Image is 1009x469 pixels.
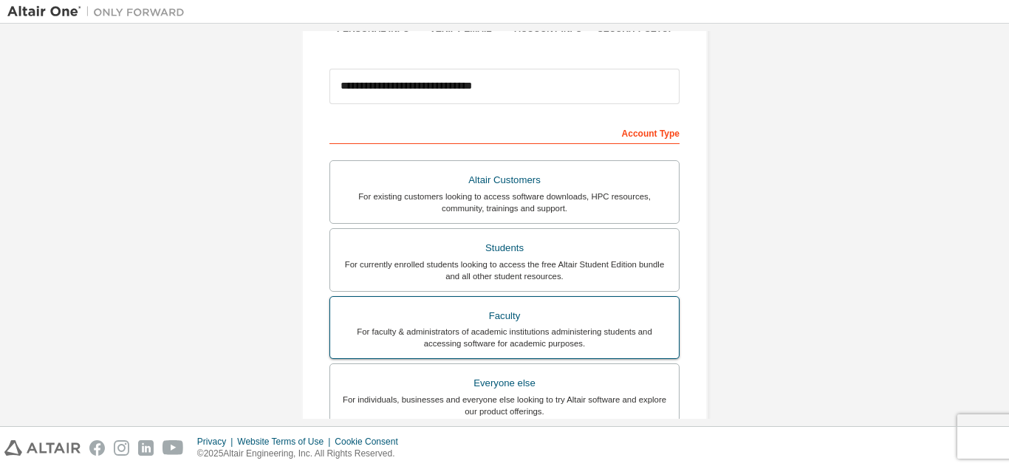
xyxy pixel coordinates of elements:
img: facebook.svg [89,440,105,456]
img: Altair One [7,4,192,19]
img: youtube.svg [163,440,184,456]
div: Cookie Consent [335,436,406,448]
div: Website Terms of Use [237,436,335,448]
img: linkedin.svg [138,440,154,456]
div: For existing customers looking to access software downloads, HPC resources, community, trainings ... [339,191,670,214]
div: Altair Customers [339,170,670,191]
p: © 2025 Altair Engineering, Inc. All Rights Reserved. [197,448,407,460]
div: Faculty [339,306,670,326]
div: Privacy [197,436,237,448]
img: instagram.svg [114,440,129,456]
div: Everyone else [339,373,670,394]
div: For individuals, businesses and everyone else looking to try Altair software and explore our prod... [339,394,670,417]
div: For faculty & administrators of academic institutions administering students and accessing softwa... [339,326,670,349]
img: altair_logo.svg [4,440,81,456]
div: For currently enrolled students looking to access the free Altair Student Edition bundle and all ... [339,259,670,282]
div: Students [339,238,670,259]
div: Account Type [329,120,680,144]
